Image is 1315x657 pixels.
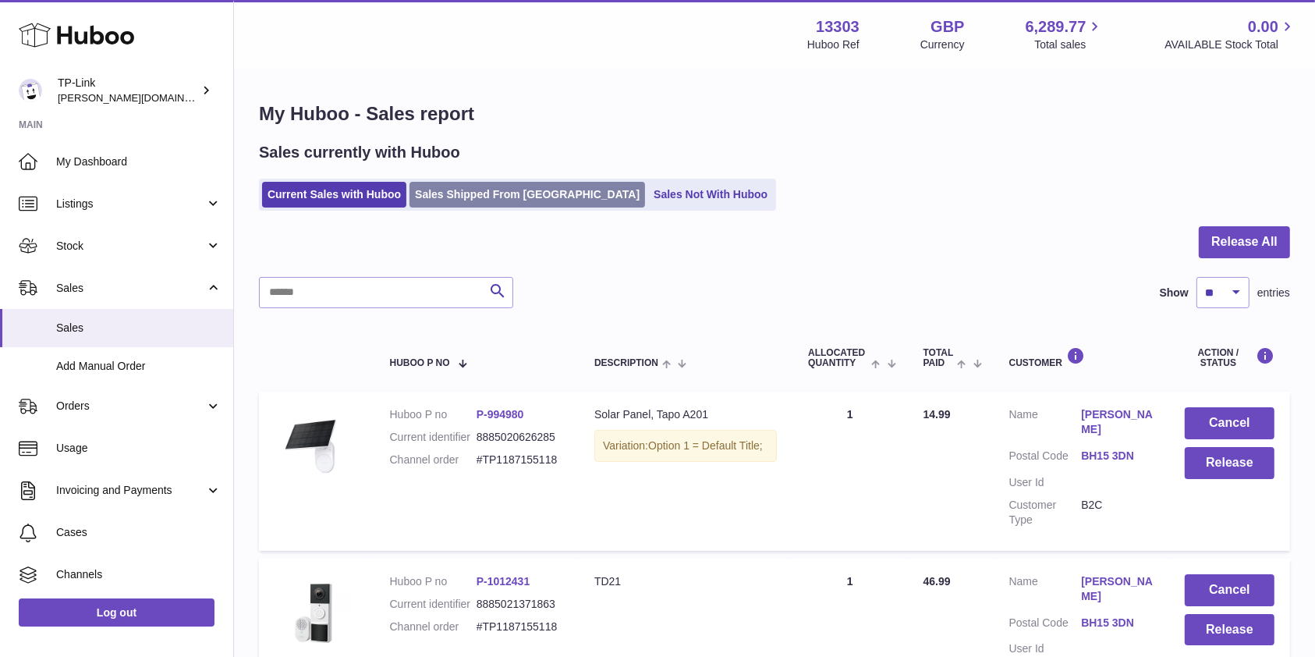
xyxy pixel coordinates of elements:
div: Variation: [594,430,777,462]
div: Action / Status [1185,347,1274,368]
strong: GBP [930,16,964,37]
img: 1727277818.jpg [275,574,353,652]
span: My Dashboard [56,154,222,169]
dd: B2C [1081,498,1154,527]
span: 6,289.77 [1026,16,1086,37]
button: Cancel [1185,407,1274,439]
button: Cancel [1185,574,1274,606]
dt: Postal Code [1009,449,1082,467]
img: susie.li@tp-link.com [19,79,42,102]
a: [PERSON_NAME] [1081,407,1154,437]
h1: My Huboo - Sales report [259,101,1290,126]
span: ALLOCATED Quantity [808,348,867,368]
span: Option 1 = Default Title; [648,439,763,452]
label: Show [1160,286,1189,300]
dt: User Id [1009,641,1082,656]
span: Cases [56,525,222,540]
dt: Huboo P no [390,407,477,422]
dt: Huboo P no [390,574,477,589]
button: Release [1185,447,1274,479]
a: Current Sales with Huboo [262,182,406,208]
td: 1 [792,392,907,550]
dt: Name [1009,407,1082,441]
dt: Current identifier [390,597,477,612]
dt: Channel order [390,453,477,467]
span: AVAILABLE Stock Total [1164,37,1296,52]
span: Invoicing and Payments [56,483,205,498]
dt: Channel order [390,620,477,634]
div: Huboo Ref [807,37,860,52]
span: Total sales [1034,37,1104,52]
a: BH15 3DN [1081,449,1154,463]
span: Sales [56,281,205,296]
div: Currency [920,37,965,52]
a: 0.00 AVAILABLE Stock Total [1164,16,1296,52]
span: Total paid [923,348,954,368]
img: Product_Images_01_large_20240521181804z.jpg [275,407,353,485]
dt: User Id [1009,475,1082,490]
div: Solar Panel, Tapo A201 [594,407,777,422]
span: [PERSON_NAME][DOMAIN_NAME][EMAIL_ADDRESS][DOMAIN_NAME] [58,91,394,104]
span: 14.99 [923,408,951,421]
span: entries [1257,286,1290,300]
a: BH15 3DN [1081,616,1154,630]
dt: Current identifier [390,430,477,445]
dt: Customer Type [1009,498,1082,527]
a: Sales Shipped From [GEOGRAPHIC_DATA] [409,182,645,208]
dd: #TP1187155118 [477,620,563,634]
span: Listings [56,197,205,211]
div: TP-Link [58,76,198,105]
span: Usage [56,441,222,456]
a: Sales Not With Huboo [648,182,773,208]
strong: 13303 [816,16,860,37]
a: Log out [19,598,214,627]
a: P-994980 [477,408,524,421]
span: 46.99 [923,575,951,588]
dd: 8885020626285 [477,430,563,445]
span: Add Manual Order [56,359,222,374]
div: TD21 [594,574,777,589]
span: Sales [56,321,222,336]
dt: Name [1009,574,1082,608]
dd: #TP1187155118 [477,453,563,467]
span: Stock [56,239,205,254]
button: Release All [1199,226,1290,258]
dt: Postal Code [1009,616,1082,634]
div: Customer [1009,347,1154,368]
span: Orders [56,399,205,414]
a: P-1012431 [477,575,530,588]
span: 0.00 [1248,16,1278,37]
button: Release [1185,614,1274,646]
a: 6,289.77 Total sales [1026,16,1104,52]
dd: 8885021371863 [477,597,563,612]
a: [PERSON_NAME] [1081,574,1154,604]
span: Channels [56,567,222,582]
span: Huboo P no [390,358,450,368]
h2: Sales currently with Huboo [259,142,460,163]
span: Description [594,358,658,368]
